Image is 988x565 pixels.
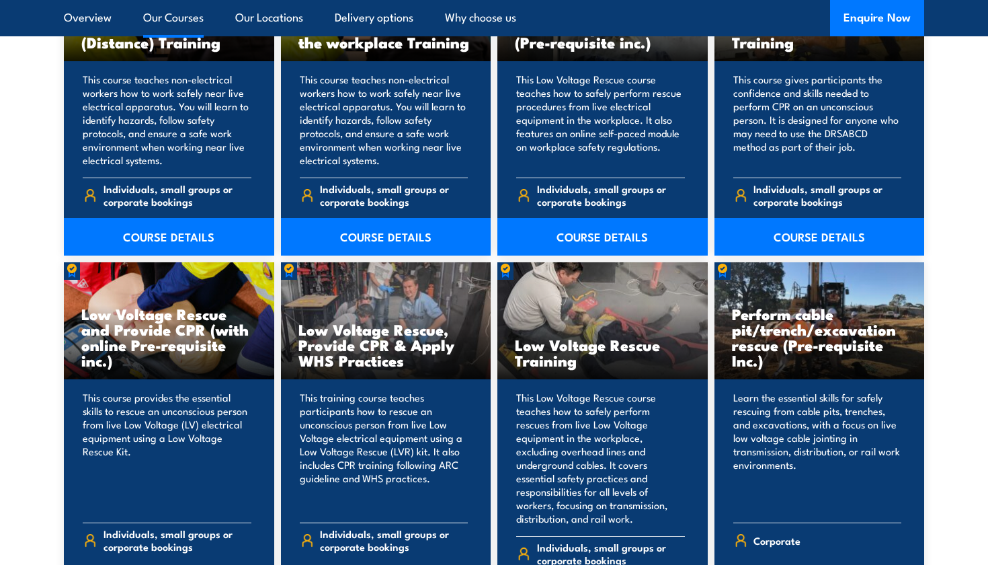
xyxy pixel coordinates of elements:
[732,3,907,50] h3: Low Voltage Rescue and Provide CPR Training
[64,218,274,256] a: COURSE DETAILS
[753,182,901,208] span: Individuals, small groups or corporate bookings
[516,73,685,167] p: This Low Voltage Rescue course teaches how to safely perform rescue procedures from live electric...
[733,73,902,167] p: This course gives participants the confidence and skills needed to perform CPR on an unconscious ...
[300,391,468,512] p: This training course teaches participants how to rescue an unconscious person from live Low Volta...
[537,182,685,208] span: Individuals, small groups or corporate bookings
[83,73,251,167] p: This course teaches non-electrical workers how to work safely near live electrical apparatus. You...
[516,391,685,525] p: This Low Voltage Rescue course teaches how to safely perform rescues from live Low Voltage equipm...
[733,391,902,512] p: Learn the essential skills for safely rescuing from cable pits, trenches, and excavations, with a...
[497,218,708,256] a: COURSE DETAILS
[83,391,251,512] p: This course provides the essential skills to rescue an unconscious person from live Low Voltage (...
[753,530,800,551] span: Corporate
[104,527,251,553] span: Individuals, small groups or corporate bookings
[104,182,251,208] span: Individuals, small groups or corporate bookings
[732,306,907,368] h3: Perform cable pit/trench/excavation rescue (Pre-requisite Inc.)
[298,322,474,368] h3: Low Voltage Rescue, Provide CPR & Apply WHS Practices
[300,73,468,167] p: This course teaches non-electrical workers how to work safely near live electrical apparatus. You...
[515,337,690,368] h3: Low Voltage Rescue Training
[515,19,690,50] h3: Low Voltage Rescue (Pre-requisite inc.)
[714,218,925,256] a: COURSE DETAILS
[320,527,468,553] span: Individuals, small groups or corporate bookings
[281,218,491,256] a: COURSE DETAILS
[320,182,468,208] span: Individuals, small groups or corporate bookings
[81,306,257,368] h3: Low Voltage Rescue and Provide CPR (with online Pre-requisite inc.)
